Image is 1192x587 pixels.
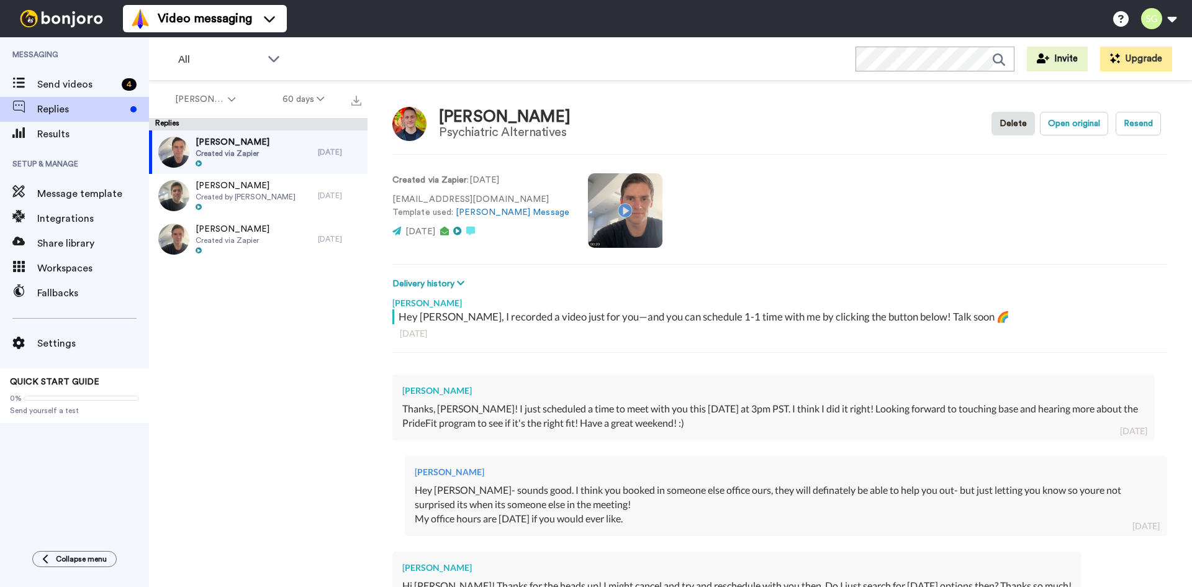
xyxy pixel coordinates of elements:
[399,309,1164,324] div: Hey [PERSON_NAME], I recorded a video just for you—and you can schedule 1-1 time with me by click...
[439,125,571,139] div: Psychiatric Alternatives
[56,554,107,564] span: Collapse menu
[991,112,1035,135] button: Delete
[318,147,361,157] div: [DATE]
[402,385,1145,397] div: [PERSON_NAME]
[1100,47,1172,71] button: Upgrade
[158,180,189,211] img: d2922a42-c3a6-4ff4-ac10-d308b2ff329d-thumb.jpg
[158,10,252,27] span: Video messaging
[175,93,225,106] span: [PERSON_NAME]
[151,88,259,111] button: [PERSON_NAME]
[196,180,296,192] span: [PERSON_NAME]
[1027,47,1088,71] button: Invite
[10,406,139,416] span: Send yourself a test
[392,291,1167,309] div: [PERSON_NAME]
[37,286,149,301] span: Fallbacks
[1040,112,1108,135] button: Open original
[392,107,427,141] img: Image of Ryan Halquist
[37,261,149,276] span: Workspaces
[402,402,1145,430] div: Thanks, [PERSON_NAME]! I just scheduled a time to meet with you this [DATE] at 3pm PST. I think I...
[37,186,149,201] span: Message template
[10,393,22,403] span: 0%
[158,224,189,255] img: 2ccaa6a6-0029-41ea-b673-1375e32edc8d-thumb.jpg
[318,191,361,201] div: [DATE]
[15,10,108,27] img: bj-logo-header-white.svg
[196,148,269,158] span: Created via Zapier
[37,236,149,251] span: Share library
[178,52,261,67] span: All
[392,193,569,219] p: [EMAIL_ADDRESS][DOMAIN_NAME] Template used:
[149,174,368,217] a: [PERSON_NAME]Created by [PERSON_NAME][DATE]
[149,217,368,261] a: [PERSON_NAME]Created via Zapier[DATE]
[400,327,1160,340] div: [DATE]
[351,96,361,106] img: export.svg
[196,223,269,235] span: [PERSON_NAME]
[37,211,149,226] span: Integrations
[392,176,467,184] strong: Created via Zapier
[439,108,571,126] div: [PERSON_NAME]
[392,174,569,187] p: : [DATE]
[149,130,368,174] a: [PERSON_NAME]Created via Zapier[DATE]
[415,466,1157,478] div: [PERSON_NAME]
[32,551,117,567] button: Collapse menu
[158,137,189,168] img: 8b7cd22e-764e-42d2-836d-d0693971deaf-thumb.jpg
[318,234,361,244] div: [DATE]
[37,77,117,92] span: Send videos
[456,208,569,217] a: [PERSON_NAME] Message
[37,127,149,142] span: Results
[1120,425,1147,437] div: [DATE]
[405,227,435,236] span: [DATE]
[149,118,368,130] div: Replies
[259,88,348,111] button: 60 days
[402,562,1072,574] div: [PERSON_NAME]
[1132,520,1160,532] div: [DATE]
[1116,112,1161,135] button: Resend
[415,483,1157,526] div: Hey [PERSON_NAME]- sounds good. I think you booked in someone else office ours, they will definat...
[37,102,125,117] span: Replies
[348,90,365,109] button: Export all results that match these filters now.
[196,235,269,245] span: Created via Zapier
[10,378,99,386] span: QUICK START GUIDE
[122,78,137,91] div: 4
[392,277,468,291] button: Delivery history
[130,9,150,29] img: vm-color.svg
[196,136,269,148] span: [PERSON_NAME]
[196,192,296,202] span: Created by [PERSON_NAME]
[37,336,149,351] span: Settings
